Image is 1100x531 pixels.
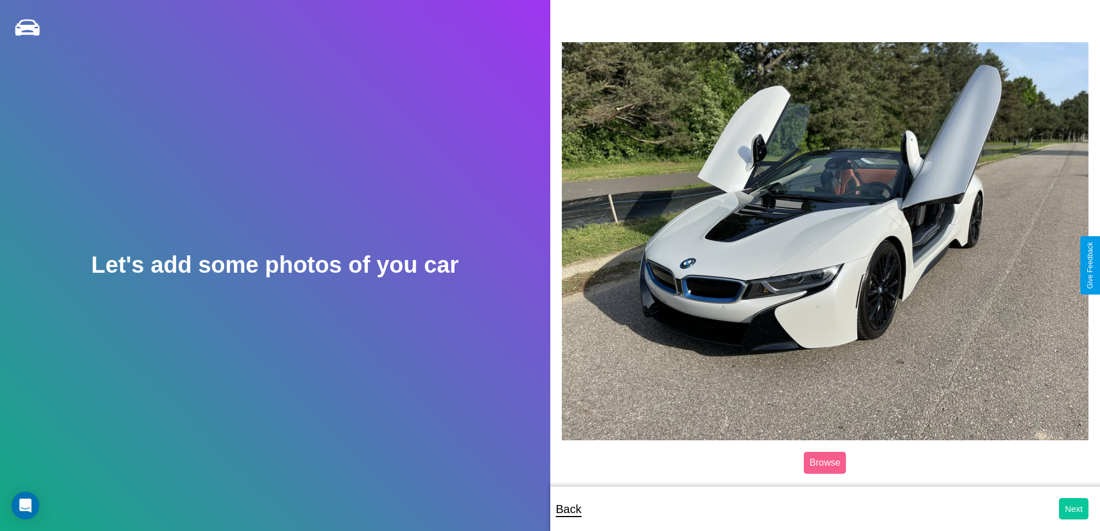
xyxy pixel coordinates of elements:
button: Next [1059,498,1088,519]
div: Give Feedback [1086,242,1094,289]
h2: Let's add some photos of you car [91,252,458,278]
p: Back [556,499,581,519]
label: Browse [804,452,846,474]
img: posted [562,42,1089,440]
div: Open Intercom Messenger [12,492,39,519]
